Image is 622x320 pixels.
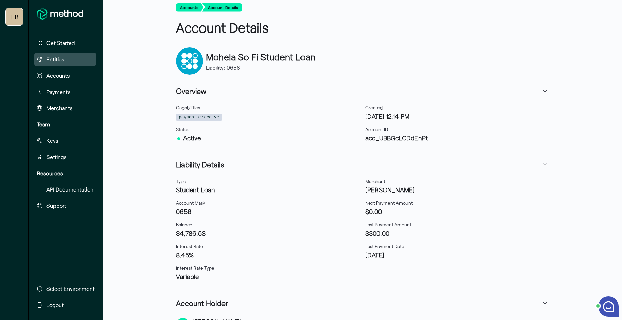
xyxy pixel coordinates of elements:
button: Select Environment [34,282,97,296]
h3: $4,786.53 [176,228,360,238]
div: Bank [176,47,203,75]
span: Team [37,120,50,128]
span: payments:receive [176,114,222,121]
button: Support [34,199,96,213]
button: Merchants [34,101,96,115]
button: Payments [34,85,96,99]
h3: $300.00 [365,228,549,238]
button: API Documentation [34,183,96,196]
button: Account Holder [176,295,549,311]
h3: Overview [176,85,206,96]
button: Accounts [176,3,204,12]
h3: Active [176,133,360,142]
span: Get Started [46,39,75,47]
h1: Account Details [176,18,360,37]
h3: Account Holder [176,298,228,308]
span: Interest Rate Type [176,265,214,271]
span: Entities [46,55,64,63]
strong: Resources [37,170,63,176]
h3: [PERSON_NAME] [365,185,549,194]
span: Interest Rate [176,243,203,249]
button: Get Started [34,36,96,50]
span: Account Mask [176,200,205,206]
strong: Team [37,121,50,127]
span: Settings [46,153,67,161]
img: MethodFi Logo [37,8,83,20]
button: Entities [34,53,96,66]
h3: 0658 [176,207,360,216]
span: Select Environment [46,285,95,293]
span: Resources [37,169,63,177]
span: Account ID [365,126,388,132]
span: Status [176,126,189,132]
button: Settings [34,150,96,164]
h3: [DATE] [365,250,549,259]
button: Keys [34,134,96,147]
div: Overview [176,99,549,151]
span: Next Payment Amount [365,200,413,206]
span: Merchant [365,178,385,184]
h3: acc_UBBGcLCDdEnPt [365,133,549,142]
span: Last Payment Amount [365,222,411,227]
h3: 8.45% [176,250,360,259]
span: HB [10,10,19,24]
code: payments:receive [179,114,219,120]
span: Payments [46,88,71,96]
span: Accounts [46,72,70,80]
span: Support [46,202,66,210]
span: Logout [46,301,64,309]
button: Liability Details [176,156,549,173]
span: Merchants [46,104,73,112]
h2: Mohela So Fi Student Loan [206,50,315,64]
div: Liability Details [176,173,549,289]
span: Liability: 0658 [206,64,240,71]
h3: Liability Details [176,159,224,170]
h3: Student Loan [176,185,360,194]
span: Keys [46,137,58,145]
span: Balance [176,222,192,227]
span: Created [365,105,383,111]
button: Accounts [34,69,96,82]
button: Highway Benefits [6,8,23,25]
span: Type [176,178,186,184]
button: Logout [34,298,97,312]
span: Capabilities [176,105,200,111]
span: Last Payment Date [365,243,404,249]
button: Account Details [202,3,242,12]
button: Overview [176,83,549,99]
h3: Variable [176,272,360,281]
span: API Documentation [46,185,93,194]
h3: $0.00 [365,207,549,216]
h3: [DATE] 12:14 PM [365,112,549,121]
nav: breadcrumb [176,3,549,13]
